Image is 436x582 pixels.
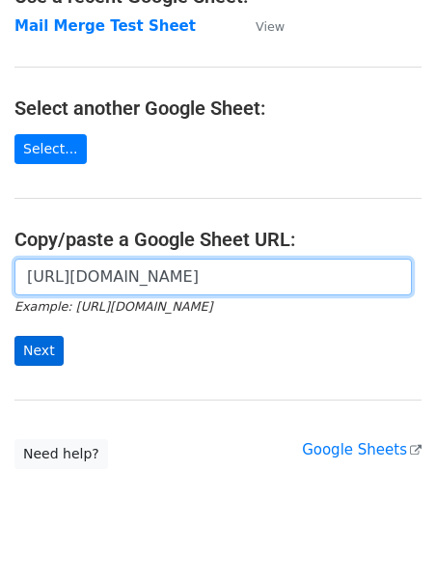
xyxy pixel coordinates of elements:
iframe: Chat Widget [340,489,436,582]
small: View [256,19,285,34]
input: Next [14,336,64,366]
input: Paste your Google Sheet URL here [14,259,412,295]
a: Mail Merge Test Sheet [14,17,196,35]
a: Google Sheets [302,441,422,458]
a: Select... [14,134,87,164]
small: Example: [URL][DOMAIN_NAME] [14,299,212,314]
a: View [236,17,285,35]
a: Need help? [14,439,108,469]
h4: Copy/paste a Google Sheet URL: [14,228,422,251]
h4: Select another Google Sheet: [14,97,422,120]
